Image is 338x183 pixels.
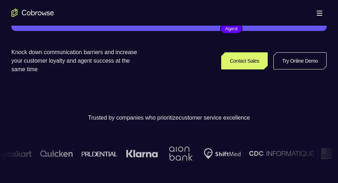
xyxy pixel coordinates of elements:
img: Aion Bank [166,139,195,168]
img: prudential [81,151,117,157]
span: customer service excellence [179,115,250,121]
a: Go to the home page [11,9,54,17]
a: Contact Sales [221,52,268,69]
img: Shiftmed [203,148,240,159]
a: Try Online Demo [273,52,327,69]
p: Knock down communication barriers and increase your customer loyalty and agent success at the sam... [11,48,143,74]
img: Klarna [125,150,157,158]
